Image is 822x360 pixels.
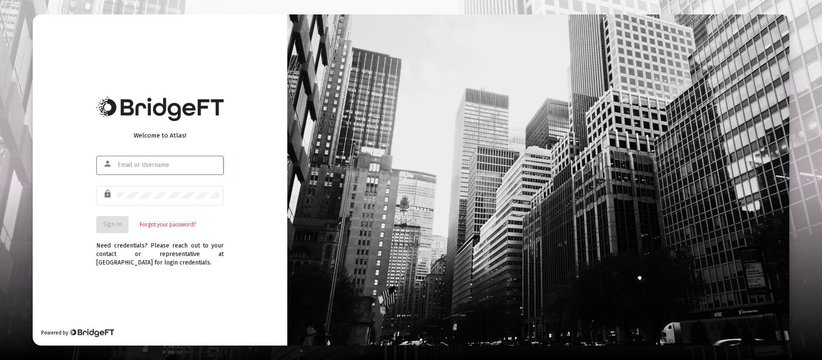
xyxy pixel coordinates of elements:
[140,220,196,229] a: Forgot your password?
[103,159,113,169] mat-icon: person
[69,329,114,337] img: Bridge Financial Technology Logo
[96,233,224,267] div: Need credentials? Please reach out to your contact or representative at [GEOGRAPHIC_DATA] for log...
[96,216,129,233] button: Sign In
[96,97,224,121] img: Bridge Financial Technology Logo
[103,189,113,199] mat-icon: lock
[41,329,114,337] div: Powered by
[96,131,224,140] div: Welcome to Atlas!
[103,221,122,228] span: Sign In
[118,162,219,169] input: Email or Username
